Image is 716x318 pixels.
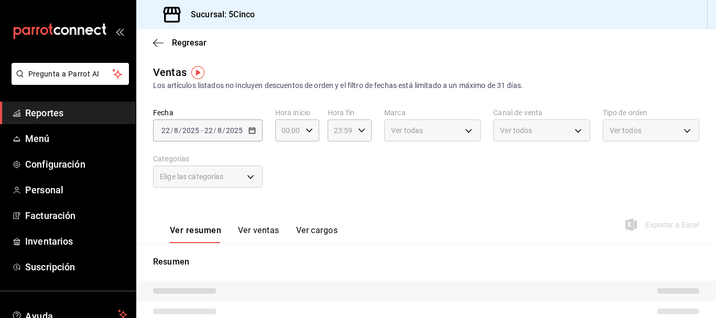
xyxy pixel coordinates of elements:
[275,109,319,116] label: Hora inicio
[25,209,127,223] span: Facturación
[391,125,423,136] span: Ver todas
[182,8,255,21] h3: Sucursal: 5Cinco
[170,225,221,243] button: Ver resumen
[173,126,179,135] input: --
[153,155,263,162] label: Categorías
[153,80,699,91] div: Los artículos listados no incluyen descuentos de orden y el filtro de fechas está limitado a un m...
[182,126,200,135] input: ----
[153,109,263,116] label: Fecha
[25,157,127,171] span: Configuración
[201,126,203,135] span: -
[296,225,338,243] button: Ver cargos
[225,126,243,135] input: ----
[213,126,216,135] span: /
[7,76,129,87] a: Pregunta a Parrot AI
[12,63,129,85] button: Pregunta a Parrot AI
[28,69,113,80] span: Pregunta a Parrot AI
[25,106,127,120] span: Reportes
[153,38,207,48] button: Regresar
[170,126,173,135] span: /
[384,109,481,116] label: Marca
[610,125,642,136] span: Ver todos
[25,260,127,274] span: Suscripción
[603,109,699,116] label: Tipo de orden
[25,234,127,248] span: Inventarios
[25,131,127,146] span: Menú
[115,27,124,36] button: open_drawer_menu
[191,66,204,79] img: Tooltip marker
[170,225,338,243] div: navigation tabs
[172,38,207,48] span: Regresar
[179,126,182,135] span: /
[238,225,279,243] button: Ver ventas
[493,109,590,116] label: Canal de venta
[25,183,127,197] span: Personal
[161,126,170,135] input: --
[204,126,213,135] input: --
[153,256,699,268] p: Resumen
[160,171,224,182] span: Elige las categorías
[222,126,225,135] span: /
[500,125,532,136] span: Ver todos
[153,64,187,80] div: Ventas
[328,109,372,116] label: Hora fin
[217,126,222,135] input: --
